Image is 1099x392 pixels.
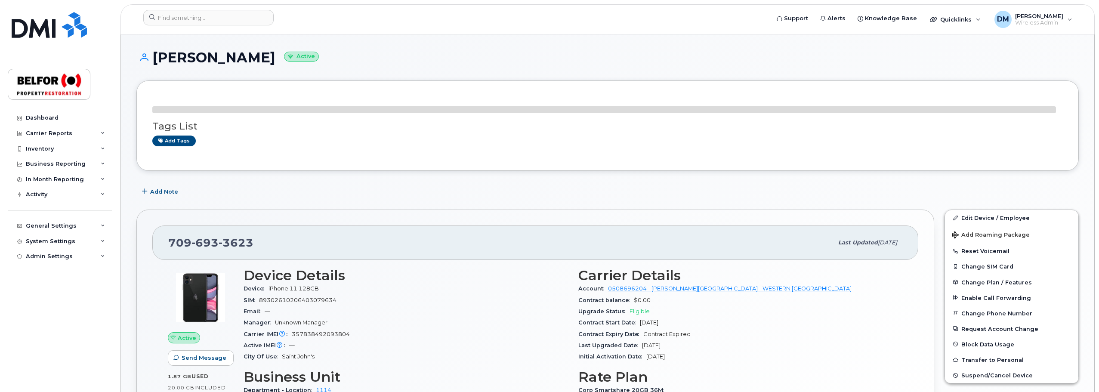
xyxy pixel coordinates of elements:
span: 709 [168,236,253,249]
h3: Rate Plan [578,369,903,385]
span: Enable Call Forwarding [961,294,1031,301]
button: Request Account Change [945,321,1078,336]
span: $0.00 [634,297,651,303]
span: Email [244,308,265,315]
h3: Carrier Details [578,268,903,283]
span: 20.00 GB [168,385,194,391]
span: Unknown Manager [275,319,327,326]
a: Edit Device / Employee [945,210,1078,225]
button: Send Message [168,350,234,366]
button: Add Roaming Package [945,225,1078,243]
span: City Of Use [244,353,282,360]
button: Block Data Usage [945,336,1078,352]
button: Add Note [136,184,185,199]
span: Add Roaming Package [952,231,1030,240]
span: — [289,342,295,349]
span: Account [578,285,608,292]
span: Suspend/Cancel Device [961,372,1033,379]
span: Device [244,285,269,292]
button: Reset Voicemail [945,243,1078,259]
h1: [PERSON_NAME] [136,50,1079,65]
span: 3623 [219,236,253,249]
span: Change Plan / Features [961,279,1032,285]
span: [DATE] [646,353,665,360]
span: Saint John's [282,353,315,360]
span: used [191,373,209,380]
span: Add Note [150,188,178,196]
button: Change Plan / Features [945,275,1078,290]
span: Active [178,334,196,342]
span: 357838492093804 [292,331,350,337]
a: Add tags [152,136,196,146]
span: Active IMEI [244,342,289,349]
span: Upgrade Status [578,308,630,315]
span: Contract Expiry Date [578,331,643,337]
h3: Business Unit [244,369,568,385]
span: 89302610206403079634 [259,297,336,303]
span: Contract Start Date [578,319,640,326]
button: Transfer to Personal [945,352,1078,367]
img: iPhone_11.jpg [175,272,226,324]
span: 693 [191,236,219,249]
span: SIM [244,297,259,303]
h3: Tags List [152,121,1063,132]
span: Send Message [182,354,226,362]
span: Last Upgraded Date [578,342,642,349]
span: Initial Activation Date [578,353,646,360]
button: Change Phone Number [945,306,1078,321]
span: Contract Expired [643,331,691,337]
button: Suspend/Cancel Device [945,367,1078,383]
button: Change SIM Card [945,259,1078,274]
span: Last updated [838,239,878,246]
span: Manager [244,319,275,326]
span: Eligible [630,308,650,315]
span: — [265,308,270,315]
span: Contract balance [578,297,634,303]
span: [DATE] [878,239,897,246]
span: [DATE] [642,342,661,349]
button: Enable Call Forwarding [945,290,1078,306]
span: [DATE] [640,319,658,326]
span: 1.87 GB [168,373,191,380]
h3: Device Details [244,268,568,283]
span: Carrier IMEI [244,331,292,337]
a: 0508696204 - [PERSON_NAME][GEOGRAPHIC_DATA] - WESTERN [GEOGRAPHIC_DATA] [608,285,852,292]
small: Active [284,52,319,62]
span: iPhone 11 128GB [269,285,319,292]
